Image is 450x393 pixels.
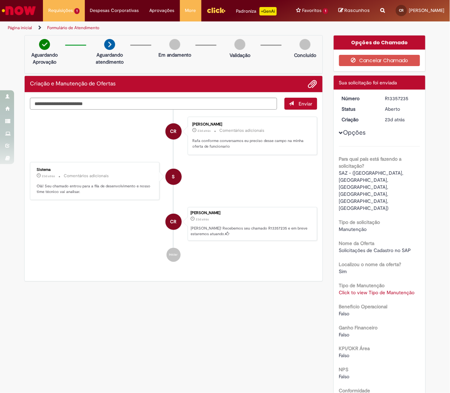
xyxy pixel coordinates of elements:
[339,331,350,338] span: Falso
[30,110,317,269] ul: Histórico de tíquete
[339,55,420,66] button: Cancelar Chamado
[260,7,277,15] p: +GenAi
[165,169,182,185] div: System
[165,214,182,230] div: Camila Garcia Rafael
[385,116,418,123] div: 05/08/2025 17:50:14
[193,138,310,149] p: Rafa conforme conversamos eu preciso desse campo na minha oferta de funcionario
[339,282,385,289] b: Tipo de Manutenção
[339,353,350,359] span: Falso
[339,303,388,310] b: Beneficio Operacional
[48,7,73,14] span: Requisições
[385,95,418,102] div: R13357235
[104,39,115,50] img: arrow-next.png
[385,105,418,112] div: Aberto
[30,98,277,110] textarea: Digite sua mensagem aqui...
[169,39,180,50] img: img-circle-grey.png
[339,268,347,275] span: Sim
[198,129,211,133] span: 23d atrás
[339,156,402,169] b: Para qual país está fazendo a solicitação?
[339,374,350,380] span: Falso
[299,101,313,107] span: Enviar
[323,8,328,14] span: 1
[165,123,182,140] div: Camila Garcia Rafael
[196,217,209,221] time: 05/08/2025 17:50:14
[170,123,177,140] span: CR
[339,226,367,232] span: Manutenção
[185,7,196,14] span: More
[220,128,265,134] small: Comentários adicionais
[339,7,370,14] a: Rascunhos
[198,129,211,133] time: 05/08/2025 17:50:42
[1,4,37,18] img: ServiceNow
[399,8,404,13] span: CR
[170,213,177,230] span: CR
[339,261,401,268] b: Localizou o nome da oferta?
[30,207,317,241] li: Camila Garcia Rafael
[93,51,127,65] p: Aguardando atendimento
[236,7,277,15] div: Padroniza
[339,367,349,373] b: NPS
[235,39,245,50] img: img-circle-grey.png
[90,7,139,14] span: Despesas Corporativas
[207,5,226,15] img: click_logo_yellow_360x200.png
[30,81,115,87] h2: Criação e Manutenção de Ofertas Histórico de tíquete
[385,116,405,123] time: 05/08/2025 17:50:14
[191,226,313,237] p: [PERSON_NAME]! Recebemos seu chamado R13357235 e em breve estaremos atuando.
[27,51,62,65] p: Aguardando Aprovação
[385,116,405,123] span: 23d atrás
[339,310,350,317] span: Falso
[409,7,445,13] span: [PERSON_NAME]
[150,7,175,14] span: Aprovações
[337,105,380,112] dt: Status
[337,116,380,123] dt: Criação
[339,170,405,211] span: SAZ - ([GEOGRAPHIC_DATA], [GEOGRAPHIC_DATA], [GEOGRAPHIC_DATA], [GEOGRAPHIC_DATA], [GEOGRAPHIC_DA...
[8,25,32,31] a: Página inicial
[37,183,154,194] p: Olá! Seu chamado entrou para a fila de desenvolvimento e nosso time técnico vai analisar.
[42,174,55,178] span: 23d atrás
[64,173,109,179] small: Comentários adicionais
[193,122,310,127] div: [PERSON_NAME]
[339,219,380,225] b: Tipo de solicitação
[196,217,209,221] span: 23d atrás
[300,39,311,50] img: img-circle-grey.png
[5,21,295,34] ul: Trilhas de página
[74,8,80,14] span: 1
[39,39,50,50] img: check-circle-green.png
[308,79,317,89] button: Adicionar anexos
[285,98,317,110] button: Enviar
[42,174,55,178] time: 05/08/2025 17:50:17
[302,7,321,14] span: Favoritos
[337,95,380,102] dt: Número
[339,247,411,253] span: Solicitações de Cadastro no SAP
[339,346,370,352] b: KPI/OKR Área
[47,25,99,31] a: Formulário de Atendimento
[334,36,426,50] div: Opções do Chamado
[230,52,250,59] p: Validação
[294,52,317,59] p: Concluído
[339,324,378,331] b: Ganho Financeiro
[37,168,154,172] div: Sistema
[339,79,397,86] span: Sua solicitação foi enviada
[172,168,175,185] span: S
[345,7,370,14] span: Rascunhos
[158,51,192,58] p: Em andamento
[191,211,313,215] div: [PERSON_NAME]
[339,240,375,246] b: Nome da Oferta
[339,289,415,296] a: Click to view Tipo de Manutenção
